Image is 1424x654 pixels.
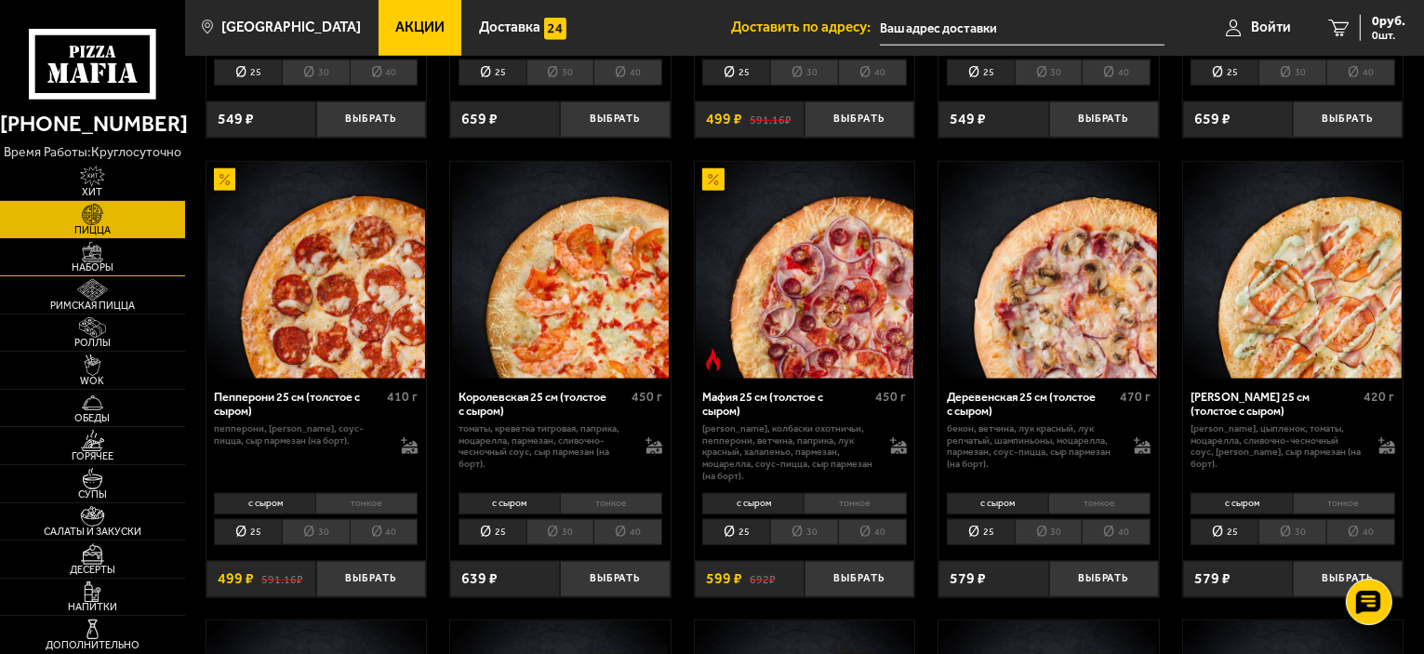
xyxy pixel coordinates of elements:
[947,423,1119,471] p: бекон, ветчина, лук красный, лук репчатый, шампиньоны, моцарелла, пармезан, соус-пицца, сыр парме...
[1015,519,1083,545] li: 30
[947,60,1015,86] li: 25
[459,519,526,545] li: 25
[702,519,770,545] li: 25
[479,20,540,34] span: Доставка
[706,112,742,127] span: 499 ₽
[1183,162,1404,380] a: Чикен Ранч 25 см (толстое с сыром)
[459,390,627,419] div: Королевская 25 см (толстое с сыром)
[1293,561,1403,597] button: Выбрать
[350,519,419,545] li: 40
[1191,60,1258,86] li: 25
[702,168,725,191] img: Акционный
[1184,162,1402,380] img: Чикен Ранч 25 см (толстое с сыром)
[218,112,254,127] span: 549 ₽
[395,20,445,34] span: Акции
[350,60,419,86] li: 40
[461,571,498,586] span: 639 ₽
[750,571,776,586] s: 692 ₽
[1191,390,1359,419] div: [PERSON_NAME] 25 см (толстое с сыром)
[214,390,382,419] div: Пепперони 25 см (толстое с сыром)
[947,493,1048,514] li: с сыром
[218,571,254,586] span: 499 ₽
[316,101,426,138] button: Выбрать
[805,101,914,138] button: Выбрать
[1326,60,1395,86] li: 40
[1191,519,1258,545] li: 25
[1293,101,1403,138] button: Выбрать
[1049,101,1159,138] button: Выбрать
[1372,15,1405,28] span: 0 руб.
[1191,423,1363,471] p: [PERSON_NAME], цыпленок, томаты, моцарелла, сливочно-чесночный соус, [PERSON_NAME], сыр пармезан ...
[1120,389,1151,405] span: 470 г
[1364,389,1395,405] span: 420 г
[452,162,670,380] img: Королевская 25 см (толстое с сыром)
[459,493,560,514] li: с сыром
[450,162,671,380] a: Королевская 25 см (толстое с сыром)
[1082,60,1151,86] li: 40
[880,11,1164,46] input: Ваш адрес доставки
[214,60,282,86] li: 25
[1194,112,1231,127] span: 659 ₽
[838,519,907,545] li: 40
[387,389,418,405] span: 410 г
[706,571,742,586] span: 599 ₽
[526,60,594,86] li: 30
[316,561,426,597] button: Выбрать
[1194,571,1231,586] span: 579 ₽
[940,162,1158,380] img: Деревенская 25 см (толстое с сыром)
[560,493,662,514] li: тонкое
[632,389,662,405] span: 450 г
[459,423,631,471] p: томаты, креветка тигровая, паприка, моцарелла, пармезан, сливочно-чесночный соус, сыр пармезан (н...
[593,519,662,545] li: 40
[731,20,880,34] span: Доставить по адресу:
[1251,20,1291,34] span: Войти
[261,571,303,586] s: 591.16 ₽
[1258,60,1326,86] li: 30
[838,60,907,86] li: 40
[702,423,874,483] p: [PERSON_NAME], колбаски охотничьи, пепперони, ветчина, паприка, лук красный, халапеньо, пармезан,...
[1049,561,1159,597] button: Выбрать
[770,60,838,86] li: 30
[805,561,914,597] button: Выбрать
[950,571,986,586] span: 579 ₽
[947,390,1115,419] div: Деревенская 25 см (толстое с сыром)
[282,519,350,545] li: 30
[560,561,670,597] button: Выбрать
[702,349,725,371] img: Острое блюдо
[221,20,361,34] span: [GEOGRAPHIC_DATA]
[1082,519,1151,545] li: 40
[1258,519,1326,545] li: 30
[702,390,871,419] div: Мафия 25 см (толстое с сыром)
[214,423,386,447] p: пепперони, [PERSON_NAME], соус-пицца, сыр пармезан (на борт).
[461,112,498,127] span: 659 ₽
[938,162,1159,380] a: Деревенская 25 см (толстое с сыром)
[1015,60,1083,86] li: 30
[947,519,1015,545] li: 25
[1191,493,1292,514] li: с сыром
[214,493,315,514] li: с сыром
[804,493,906,514] li: тонкое
[282,60,350,86] li: 30
[702,60,770,86] li: 25
[207,162,425,380] img: Пепперони 25 см (толстое с сыром)
[750,112,792,127] s: 591.16 ₽
[770,519,838,545] li: 30
[214,519,282,545] li: 25
[214,168,236,191] img: Акционный
[950,112,986,127] span: 549 ₽
[876,389,907,405] span: 450 г
[702,493,804,514] li: с сыром
[459,60,526,86] li: 25
[526,519,594,545] li: 30
[593,60,662,86] li: 40
[1326,519,1395,545] li: 40
[1048,493,1151,514] li: тонкое
[315,493,418,514] li: тонкое
[544,18,566,40] img: 15daf4d41897b9f0e9f617042186c801.svg
[1372,30,1405,41] span: 0 шт.
[696,162,913,380] img: Мафия 25 см (толстое с сыром)
[206,162,427,380] a: АкционныйПепперони 25 см (толстое с сыром)
[695,162,915,380] a: АкционныйОстрое блюдоМафия 25 см (толстое с сыром)
[1293,493,1395,514] li: тонкое
[560,101,670,138] button: Выбрать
